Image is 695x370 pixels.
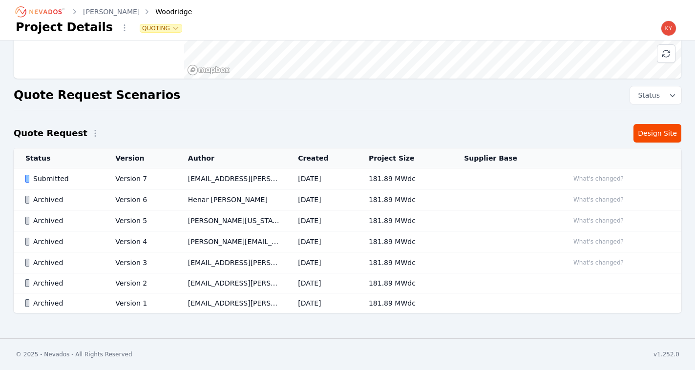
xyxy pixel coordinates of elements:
[452,148,557,168] th: Supplier Base
[569,194,628,205] button: What's changed?
[14,231,681,252] tr: ArchivedVersion 4[PERSON_NAME][EMAIL_ADDRESS][DOMAIN_NAME][DATE]181.89 MWdcWhat's changed?
[25,237,99,247] div: Archived
[25,278,99,288] div: Archived
[176,231,286,252] td: [PERSON_NAME][EMAIL_ADDRESS][DOMAIN_NAME]
[176,189,286,210] td: Henar [PERSON_NAME]
[83,7,140,17] a: [PERSON_NAME]
[286,273,357,293] td: [DATE]
[176,210,286,231] td: [PERSON_NAME][US_STATE]
[140,24,182,32] button: Quoting
[357,231,452,252] td: 181.89 MWdc
[14,210,681,231] tr: ArchivedVersion 5[PERSON_NAME][US_STATE][DATE]181.89 MWdcWhat's changed?
[176,252,286,273] td: [EMAIL_ADDRESS][PERSON_NAME][DOMAIN_NAME]
[357,189,452,210] td: 181.89 MWdc
[357,273,452,293] td: 181.89 MWdc
[14,168,681,189] tr: SubmittedVersion 7[EMAIL_ADDRESS][PERSON_NAME][DOMAIN_NAME][DATE]181.89 MWdcWhat's changed?
[357,148,452,168] th: Project Size
[104,231,176,252] td: Version 4
[187,64,230,76] a: Mapbox homepage
[286,231,357,252] td: [DATE]
[569,215,628,226] button: What's changed?
[286,293,357,313] td: [DATE]
[357,293,452,313] td: 181.89 MWdc
[176,168,286,189] td: [EMAIL_ADDRESS][PERSON_NAME][DOMAIN_NAME]
[104,273,176,293] td: Version 2
[104,210,176,231] td: Version 5
[14,252,681,273] tr: ArchivedVersion 3[EMAIL_ADDRESS][PERSON_NAME][DOMAIN_NAME][DATE]181.89 MWdcWhat's changed?
[25,174,99,184] div: Submitted
[286,189,357,210] td: [DATE]
[16,20,113,35] h1: Project Details
[25,216,99,226] div: Archived
[653,350,679,358] div: v1.252.0
[286,168,357,189] td: [DATE]
[104,293,176,313] td: Version 1
[14,273,681,293] tr: ArchivedVersion 2[EMAIL_ADDRESS][PERSON_NAME][DOMAIN_NAME][DATE]181.89 MWdc
[16,4,192,20] nav: Breadcrumb
[661,21,676,36] img: kyle.macdougall@nevados.solar
[104,168,176,189] td: Version 7
[176,273,286,293] td: [EMAIL_ADDRESS][PERSON_NAME][DOMAIN_NAME]
[25,298,99,308] div: Archived
[104,189,176,210] td: Version 6
[286,148,357,168] th: Created
[569,257,628,268] button: What's changed?
[142,7,192,17] div: Woodridge
[569,173,628,184] button: What's changed?
[357,252,452,273] td: 181.89 MWdc
[16,350,132,358] div: © 2025 - Nevados - All Rights Reserved
[25,258,99,267] div: Archived
[14,87,180,103] h2: Quote Request Scenarios
[176,293,286,313] td: [EMAIL_ADDRESS][PERSON_NAME][DOMAIN_NAME]
[14,148,104,168] th: Status
[104,148,176,168] th: Version
[569,236,628,247] button: What's changed?
[14,189,681,210] tr: ArchivedVersion 6Henar [PERSON_NAME][DATE]181.89 MWdcWhat's changed?
[176,148,286,168] th: Author
[14,293,681,313] tr: ArchivedVersion 1[EMAIL_ADDRESS][PERSON_NAME][DOMAIN_NAME][DATE]181.89 MWdc
[630,86,681,104] button: Status
[357,210,452,231] td: 181.89 MWdc
[633,124,681,143] a: Design Site
[286,210,357,231] td: [DATE]
[104,252,176,273] td: Version 3
[25,195,99,205] div: Archived
[357,168,452,189] td: 181.89 MWdc
[14,126,87,140] h2: Quote Request
[286,252,357,273] td: [DATE]
[634,90,660,100] span: Status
